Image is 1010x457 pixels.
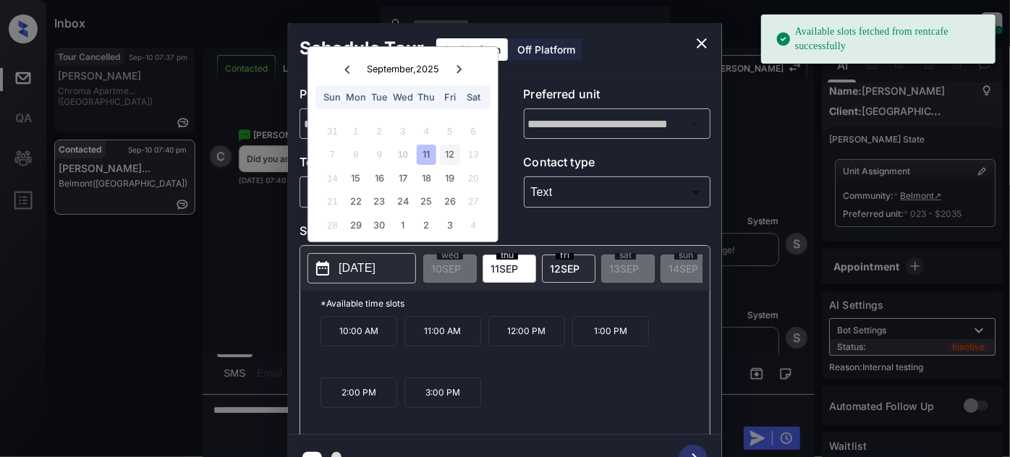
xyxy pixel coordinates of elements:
[346,145,365,164] div: Not available Monday, September 8th, 2025
[346,121,365,141] div: Not available Monday, September 1st, 2025
[417,87,436,107] div: Thu
[542,255,595,283] div: date-select
[417,121,436,141] div: Not available Thursday, September 4th, 2025
[300,153,487,176] p: Tour type
[300,222,710,245] p: Select slot
[346,215,365,235] div: Choose Monday, September 29th, 2025
[440,215,459,235] div: Choose Friday, October 3rd, 2025
[510,38,582,61] div: Off Platform
[323,215,342,235] div: Not available Sunday, September 28th, 2025
[307,253,416,283] button: [DATE]
[393,145,412,164] div: Not available Wednesday, September 10th, 2025
[440,121,459,141] div: Not available Friday, September 5th, 2025
[572,316,649,346] p: 1:00 PM
[323,87,342,107] div: Sun
[464,87,483,107] div: Sat
[367,64,439,74] div: September , 2025
[346,168,365,188] div: Choose Monday, September 15th, 2025
[417,168,436,188] div: Choose Thursday, September 18th, 2025
[370,87,389,107] div: Tue
[417,215,436,235] div: Choose Thursday, October 2nd, 2025
[483,255,536,283] div: date-select
[303,180,483,204] div: In Person
[370,168,389,188] div: Choose Tuesday, September 16th, 2025
[321,377,397,408] p: 2:00 PM
[370,215,389,235] div: Choose Tuesday, September 30th, 2025
[436,38,508,61] div: On Platform
[323,121,342,141] div: Not available Sunday, August 31st, 2025
[556,251,574,260] span: fri
[393,87,412,107] div: Wed
[524,85,711,108] p: Preferred unit
[393,215,412,235] div: Choose Wednesday, October 1st, 2025
[346,87,365,107] div: Mon
[687,29,716,58] button: close
[440,168,459,188] div: Choose Friday, September 19th, 2025
[527,180,708,204] div: Text
[404,316,481,346] p: 11:00 AM
[464,192,483,211] div: Not available Saturday, September 27th, 2025
[323,145,342,164] div: Not available Sunday, September 7th, 2025
[417,192,436,211] div: Choose Thursday, September 25th, 2025
[346,192,365,211] div: Choose Monday, September 22nd, 2025
[393,121,412,141] div: Not available Wednesday, September 3rd, 2025
[776,19,984,59] div: Available slots fetched from rentcafe successfully
[370,121,389,141] div: Not available Tuesday, September 2nd, 2025
[321,291,710,316] p: *Available time slots
[339,260,375,277] p: [DATE]
[440,87,459,107] div: Fri
[464,145,483,164] div: Not available Saturday, September 13th, 2025
[440,145,459,164] div: Choose Friday, September 12th, 2025
[464,121,483,141] div: Not available Saturday, September 6th, 2025
[393,168,412,188] div: Choose Wednesday, September 17th, 2025
[313,119,493,236] div: month 2025-09
[321,316,397,346] p: 10:00 AM
[440,192,459,211] div: Choose Friday, September 26th, 2025
[417,145,436,164] div: Choose Thursday, September 11th, 2025
[370,192,389,211] div: Choose Tuesday, September 23rd, 2025
[370,145,389,164] div: Not available Tuesday, September 9th, 2025
[488,316,565,346] p: 12:00 PM
[524,153,711,176] p: Contact type
[323,168,342,188] div: Not available Sunday, September 14th, 2025
[404,377,481,408] p: 3:00 PM
[496,251,518,260] span: thu
[323,192,342,211] div: Not available Sunday, September 21st, 2025
[288,23,436,74] h2: Schedule Tour
[300,85,487,108] p: Preferred community
[491,262,518,275] span: 11 SEP
[393,192,412,211] div: Choose Wednesday, September 24th, 2025
[550,262,580,275] span: 12 SEP
[464,168,483,188] div: Not available Saturday, September 20th, 2025
[464,215,483,235] div: Not available Saturday, October 4th, 2025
